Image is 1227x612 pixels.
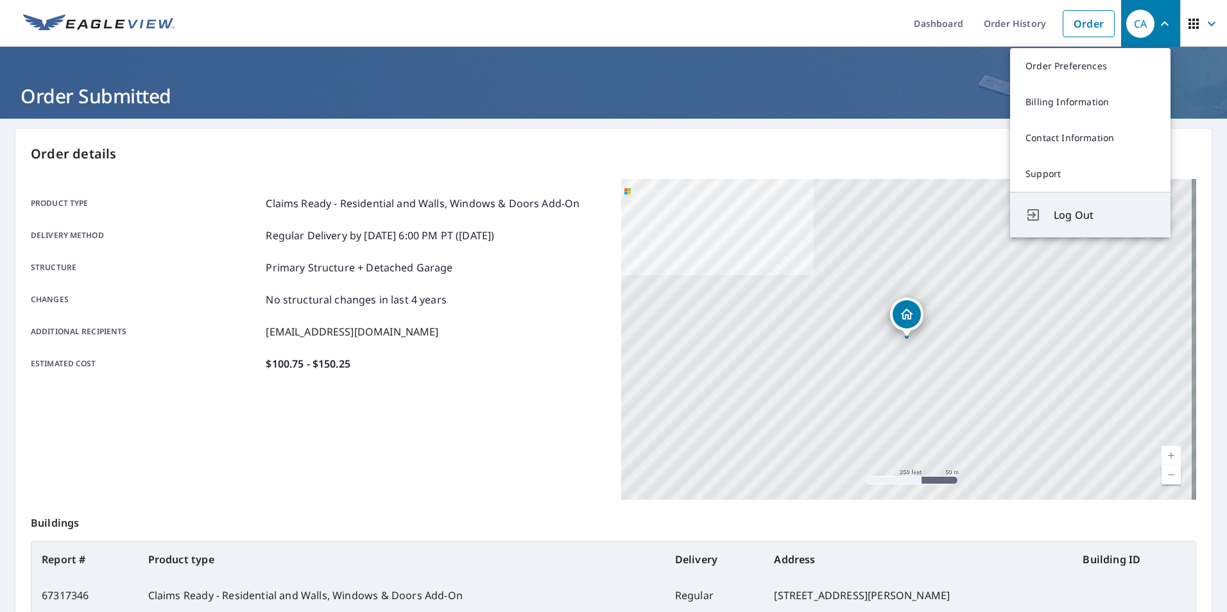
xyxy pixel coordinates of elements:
th: Delivery [665,541,764,577]
th: Product type [138,541,665,577]
a: Current Level 17, Zoom Out [1162,465,1181,484]
p: Order details [31,144,1196,164]
p: Additional recipients [31,324,261,339]
p: Delivery method [31,228,261,243]
p: No structural changes in last 4 years [266,292,447,307]
p: Buildings [31,500,1196,541]
th: Building ID [1072,541,1196,577]
a: Current Level 17, Zoom In [1162,446,1181,465]
th: Report # [31,541,138,577]
div: Dropped pin, building 1, Residential property, 230 Providence Pike Putnam, CT 06260 [890,298,923,337]
a: Contact Information [1010,120,1171,156]
th: Address [764,541,1072,577]
p: Claims Ready - Residential and Walls, Windows & Doors Add-On [266,196,579,211]
button: Log Out [1010,192,1171,237]
p: Changes [31,292,261,307]
h1: Order Submitted [15,83,1212,109]
a: Billing Information [1010,84,1171,120]
div: CA [1126,10,1154,38]
a: Order Preferences [1010,48,1171,84]
p: Structure [31,260,261,275]
p: $100.75 - $150.25 [266,356,350,371]
a: Order [1063,10,1115,37]
img: EV Logo [23,14,175,33]
p: [EMAIL_ADDRESS][DOMAIN_NAME] [266,324,438,339]
p: Product type [31,196,261,211]
p: Estimated cost [31,356,261,371]
a: Support [1010,156,1171,192]
p: Regular Delivery by [DATE] 6:00 PM PT ([DATE]) [266,228,494,243]
p: Primary Structure + Detached Garage [266,260,452,275]
span: Log Out [1054,207,1155,223]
